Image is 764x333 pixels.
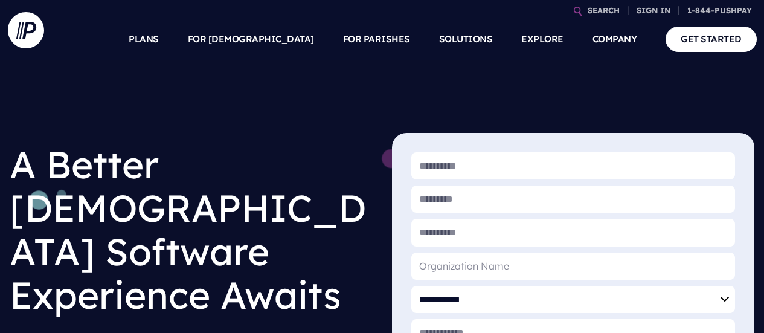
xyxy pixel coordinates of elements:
[129,18,159,60] a: PLANS
[188,18,314,60] a: FOR [DEMOGRAPHIC_DATA]
[343,18,410,60] a: FOR PARISHES
[439,18,493,60] a: SOLUTIONS
[666,27,757,51] a: GET STARTED
[10,133,373,326] h1: A Better [DEMOGRAPHIC_DATA] Software Experience Awaits
[521,18,563,60] a: EXPLORE
[592,18,637,60] a: COMPANY
[411,253,736,280] input: Organization Name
